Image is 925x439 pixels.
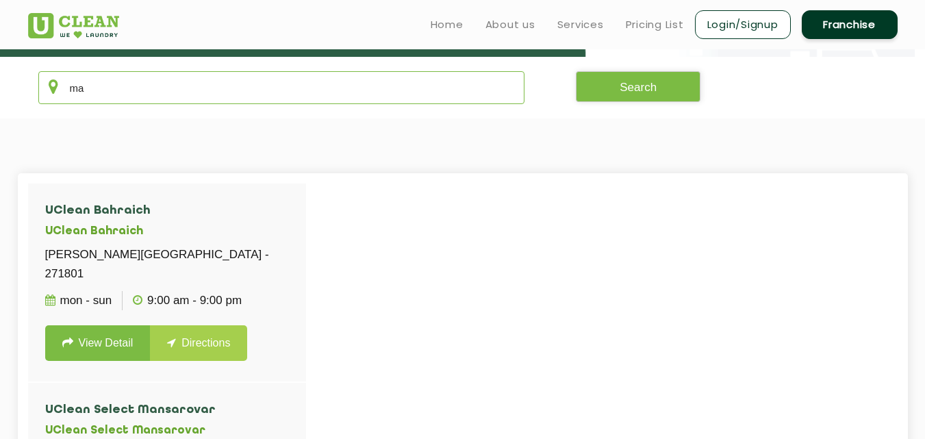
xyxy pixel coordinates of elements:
[557,16,604,33] a: Services
[802,10,898,39] a: Franchise
[45,291,112,310] p: Mon - Sun
[45,245,289,284] p: [PERSON_NAME][GEOGRAPHIC_DATA] - 271801
[431,16,464,33] a: Home
[485,16,535,33] a: About us
[45,425,289,438] h5: UClean Select Mansarovar
[38,71,525,104] input: Enter city/area/pin Code
[45,325,151,361] a: View Detail
[45,225,289,238] h5: UClean Bahraich
[45,204,289,218] h4: UClean Bahraich
[150,325,247,361] a: Directions
[45,403,289,417] h4: UClean Select Mansarovar
[133,291,242,310] p: 9:00 AM - 9:00 PM
[695,10,791,39] a: Login/Signup
[576,71,700,102] button: Search
[28,13,119,38] img: UClean Laundry and Dry Cleaning
[626,16,684,33] a: Pricing List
